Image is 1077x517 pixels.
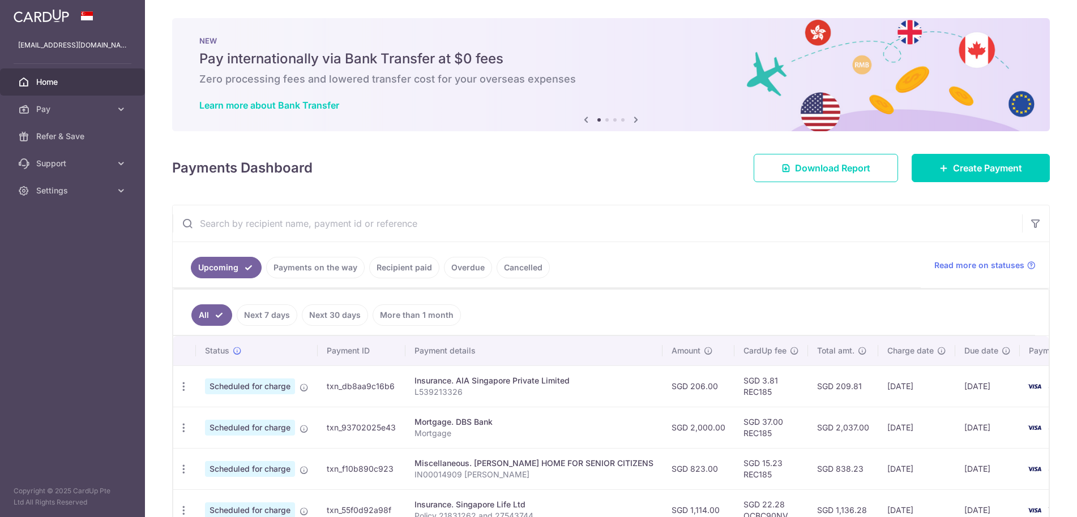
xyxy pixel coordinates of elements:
p: Mortgage [414,428,653,439]
td: txn_f10b890c923 [318,448,405,489]
a: More than 1 month [373,304,461,326]
td: SGD 823.00 [663,448,734,489]
img: Bank Card [1023,421,1046,434]
td: SGD 3.81 REC185 [734,365,808,407]
span: Settings [36,185,111,196]
a: Overdue [444,257,492,278]
span: Charge date [887,345,934,356]
span: Amount [672,345,700,356]
div: Insurance. AIA Singapore Private Limited [414,375,653,386]
span: Home [36,76,111,88]
span: 8433 [1048,381,1069,391]
a: Upcoming [191,257,262,278]
td: [DATE] [878,407,955,448]
img: CardUp [14,9,69,23]
div: Mortgage. DBS Bank [414,416,653,428]
td: SGD 15.23 REC185 [734,448,808,489]
a: Next 7 days [237,304,297,326]
span: Pay [36,104,111,115]
span: CardUp fee [743,345,787,356]
span: Total amt. [817,345,854,356]
img: Bank Card [1023,503,1046,517]
span: Create Payment [953,161,1022,175]
p: [EMAIL_ADDRESS][DOMAIN_NAME] [18,40,127,51]
span: Status [205,345,229,356]
img: Bank Card [1023,462,1046,476]
div: Insurance. Singapore Life Ltd [414,499,653,510]
td: [DATE] [955,407,1020,448]
span: 8433 [1048,464,1069,473]
img: Bank transfer banner [172,18,1050,131]
td: [DATE] [955,365,1020,407]
td: SGD 209.81 [808,365,878,407]
a: Cancelled [497,257,550,278]
p: NEW [199,36,1023,45]
td: txn_db8aa9c16b6 [318,365,405,407]
td: SGD 206.00 [663,365,734,407]
span: 8433 [1048,423,1069,432]
a: Create Payment [912,154,1050,182]
a: Read more on statuses [934,260,1036,271]
a: All [191,304,232,326]
span: Read more on statuses [934,260,1024,271]
a: Recipient paid [369,257,439,278]
h4: Payments Dashboard [172,158,313,178]
td: SGD 37.00 REC185 [734,407,808,448]
td: [DATE] [955,448,1020,489]
h6: Zero processing fees and lowered transfer cost for your overseas expenses [199,72,1023,86]
td: SGD 2,000.00 [663,407,734,448]
h5: Pay internationally via Bank Transfer at $0 fees [199,50,1023,68]
span: Refer & Save [36,131,111,142]
th: Payment ID [318,336,405,365]
span: Due date [964,345,998,356]
td: [DATE] [878,448,955,489]
input: Search by recipient name, payment id or reference [173,205,1022,242]
img: Bank Card [1023,380,1046,393]
span: 7793 [1048,505,1067,515]
span: Scheduled for charge [205,420,295,436]
a: Learn more about Bank Transfer [199,100,339,111]
p: IN00014909 [PERSON_NAME] [414,469,653,480]
td: txn_93702025e43 [318,407,405,448]
a: Download Report [754,154,898,182]
span: Download Report [795,161,870,175]
th: Payment details [405,336,663,365]
a: Next 30 days [302,304,368,326]
td: SGD 2,037.00 [808,407,878,448]
td: [DATE] [878,365,955,407]
p: L539213326 [414,386,653,398]
div: Miscellaneous. [PERSON_NAME] HOME FOR SENIOR CITIZENS [414,458,653,469]
span: Support [36,158,111,169]
a: Payments on the way [266,257,365,278]
span: Scheduled for charge [205,378,295,394]
span: Scheduled for charge [205,461,295,477]
td: SGD 838.23 [808,448,878,489]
